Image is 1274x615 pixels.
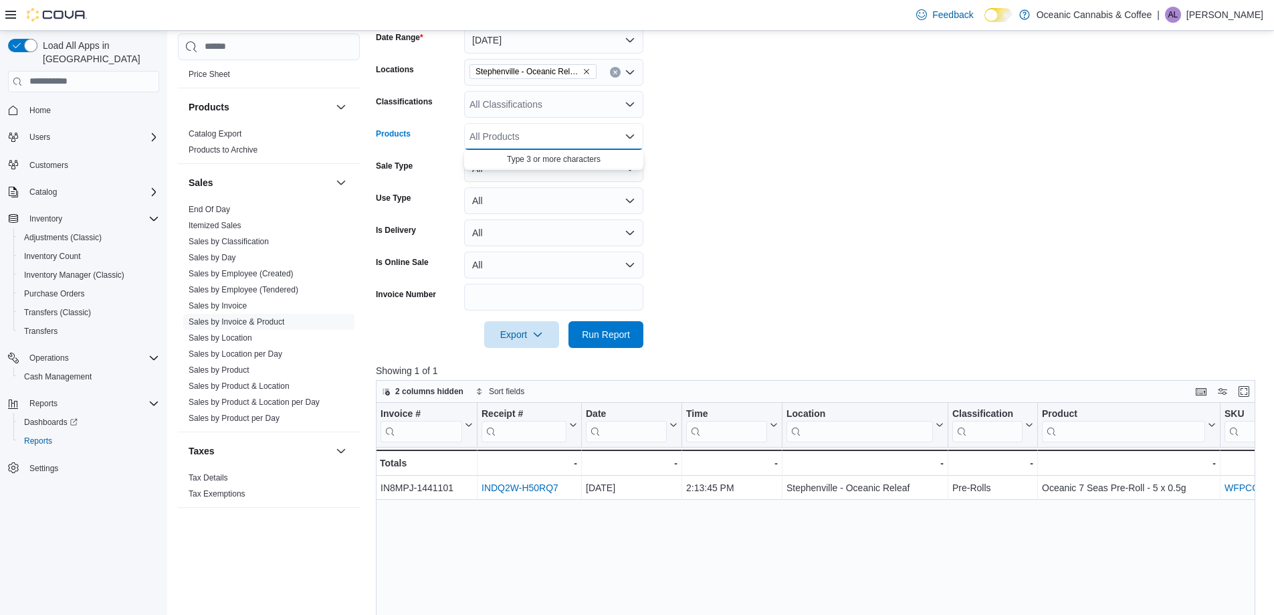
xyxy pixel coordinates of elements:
[333,443,349,459] button: Taxes
[625,67,635,78] button: Open list of options
[952,408,1023,421] div: Classification
[376,128,411,139] label: Products
[492,321,551,348] span: Export
[19,323,63,339] a: Transfers
[189,237,269,246] a: Sales by Classification
[395,386,463,397] span: 2 columns hidden
[475,65,580,78] span: Stephenville - Oceanic Releaf
[189,365,249,375] span: Sales by Product
[189,128,241,139] span: Catalog Export
[376,225,416,236] label: Is Delivery
[189,252,236,263] span: Sales by Day
[189,70,230,79] a: Price Sheet
[19,323,159,339] span: Transfers
[189,444,215,458] h3: Taxes
[586,480,677,496] div: [DATE]
[189,413,280,424] span: Sales by Product per Day
[24,211,68,227] button: Inventory
[178,470,360,507] div: Taxes
[19,230,159,246] span: Adjustments (Classic)
[686,455,778,471] div: -
[3,209,165,228] button: Inventory
[582,68,591,76] button: Remove Stephenville - Oceanic Releaf from selection in this group
[24,396,159,412] span: Reports
[24,288,85,299] span: Purchase Orders
[24,417,78,428] span: Dashboards
[189,300,247,311] span: Sales by Invoice
[189,489,245,499] span: Tax Exemptions
[482,408,566,421] div: Receipt #
[189,381,290,391] a: Sales by Product & Location
[178,201,360,432] div: Sales
[13,228,165,247] button: Adjustments (Classic)
[381,408,462,442] div: Invoice #
[333,99,349,115] button: Products
[24,460,159,476] span: Settings
[189,220,241,231] span: Itemized Sales
[19,369,97,385] a: Cash Management
[464,150,643,169] button: Type 3 or more characters
[189,69,230,80] span: Price Sheet
[582,328,630,341] span: Run Report
[19,267,159,283] span: Inventory Manager (Classic)
[8,95,159,513] nav: Complex example
[178,66,360,88] div: Pricing
[189,100,229,114] h3: Products
[786,480,944,496] div: Stephenville - Oceanic Releaf
[24,211,159,227] span: Inventory
[24,232,102,243] span: Adjustments (Classic)
[568,321,643,348] button: Run Report
[1042,455,1216,471] div: -
[24,102,56,118] a: Home
[1193,383,1209,400] button: Keyboard shortcuts
[381,408,473,442] button: Invoice #
[29,105,51,116] span: Home
[686,408,778,442] button: Time
[29,132,50,143] span: Users
[1168,7,1178,23] span: AL
[932,8,973,21] span: Feedback
[189,145,257,155] a: Products to Archive
[377,383,469,400] button: 2 columns hidden
[786,408,933,442] div: Location
[29,160,68,171] span: Customers
[178,126,360,163] div: Products
[189,145,257,155] span: Products to Archive
[189,349,282,359] a: Sales by Location per Day
[19,286,90,302] a: Purchase Orders
[625,99,635,110] button: Open list of options
[3,155,165,174] button: Customers
[484,321,559,348] button: Export
[24,270,124,280] span: Inventory Manager (Classic)
[29,213,62,224] span: Inventory
[29,463,58,474] span: Settings
[482,455,577,471] div: -
[189,176,330,189] button: Sales
[1165,7,1181,23] div: Anna LeRoux
[189,317,284,327] a: Sales by Invoice & Product
[189,269,294,278] a: Sales by Employee (Created)
[3,100,165,120] button: Home
[24,460,64,476] a: Settings
[24,371,92,382] span: Cash Management
[24,156,159,173] span: Customers
[333,175,349,191] button: Sales
[952,480,1033,496] div: Pre-Rolls
[464,219,643,246] button: All
[464,27,643,54] button: [DATE]
[189,333,252,343] span: Sales by Location
[482,482,558,493] a: INDQ2W-H50RQ7
[13,367,165,386] button: Cash Management
[189,268,294,279] span: Sales by Employee (Created)
[27,8,87,21] img: Cova
[380,455,473,471] div: Totals
[189,317,284,327] span: Sales by Invoice & Product
[19,369,159,385] span: Cash Management
[24,129,159,145] span: Users
[786,455,944,471] div: -
[24,102,159,118] span: Home
[3,183,165,201] button: Catalog
[469,64,597,79] span: Stephenville - Oceanic Releaf
[189,205,230,214] a: End Of Day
